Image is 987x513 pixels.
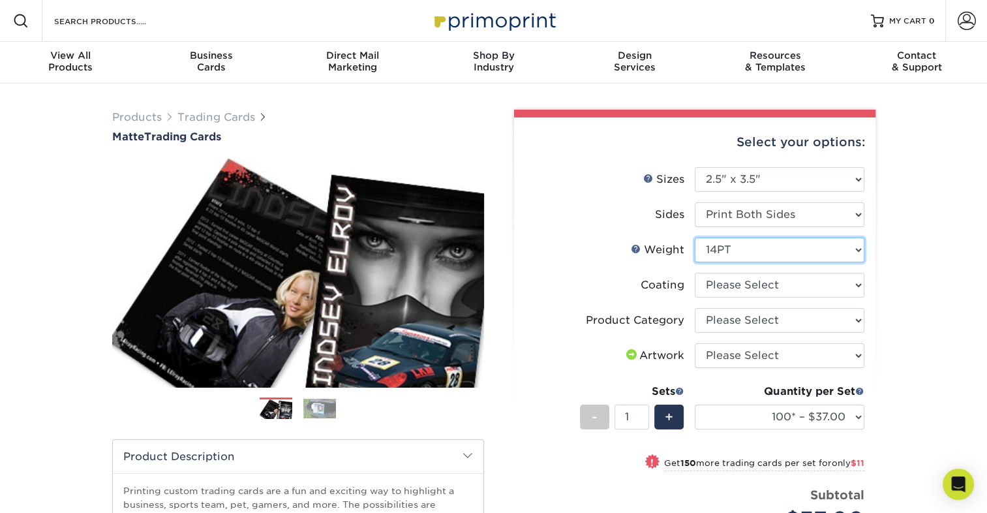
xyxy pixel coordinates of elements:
[851,458,864,468] span: $11
[177,111,255,123] a: Trading Cards
[141,42,282,84] a: BusinessCards
[141,50,282,73] div: Cards
[282,50,423,61] span: Direct Mail
[113,440,483,473] h2: Product Description
[112,131,484,143] a: MatteTrading Cards
[112,131,484,143] h1: Trading Cards
[580,384,684,399] div: Sets
[655,207,684,223] div: Sides
[631,242,684,258] div: Weight
[564,50,705,61] span: Design
[429,7,559,35] img: Primoprint
[665,407,673,427] span: +
[423,50,564,61] span: Shop By
[260,398,292,420] img: Trading Cards 01
[112,144,484,401] img: Matte 01
[282,42,423,84] a: Direct MailMarketing
[846,50,987,61] span: Contact
[695,384,864,399] div: Quantity per Set
[810,488,864,502] strong: Subtotal
[624,348,684,364] div: Artwork
[664,458,864,471] small: Get more trading cards per set for
[564,50,705,73] div: Services
[643,172,684,187] div: Sizes
[423,42,564,84] a: Shop ByIndustry
[705,42,846,84] a: Resources& Templates
[889,16,926,27] span: MY CART
[929,16,935,25] span: 0
[650,456,654,469] span: !
[282,50,423,73] div: Marketing
[524,117,865,167] div: Select your options:
[832,458,864,468] span: only
[943,469,974,500] div: Open Intercom Messenger
[112,111,162,123] a: Products
[705,50,846,61] span: Resources
[846,50,987,73] div: & Support
[141,50,282,61] span: Business
[564,42,705,84] a: DesignServices
[846,42,987,84] a: Contact& Support
[641,277,684,293] div: Coating
[586,313,684,328] div: Product Category
[680,458,696,468] strong: 150
[705,50,846,73] div: & Templates
[303,399,336,418] img: Trading Cards 02
[592,407,598,427] span: -
[423,50,564,73] div: Industry
[112,131,144,143] span: Matte
[53,13,180,29] input: SEARCH PRODUCTS.....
